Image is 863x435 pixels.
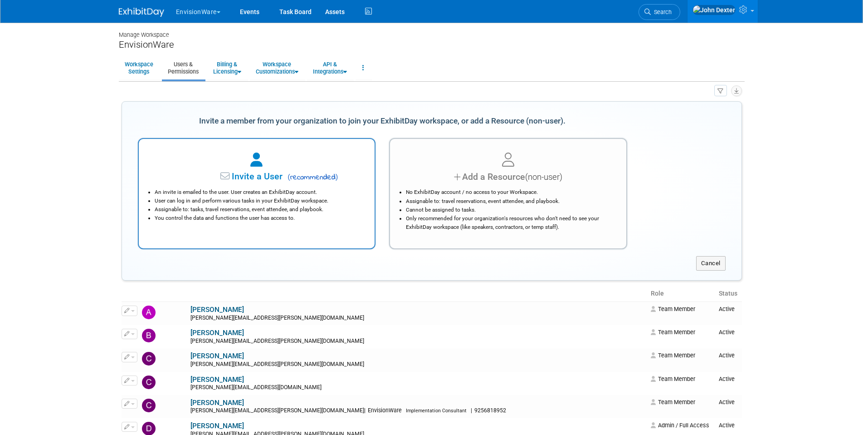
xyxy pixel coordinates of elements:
[288,173,290,181] span: (
[119,23,745,39] div: Manage Workspace
[142,329,156,342] img: Bob Bogantz
[190,352,244,360] a: [PERSON_NAME]
[651,9,672,15] span: Search
[190,315,645,322] div: [PERSON_NAME][EMAIL_ADDRESS][PERSON_NAME][DOMAIN_NAME]
[719,306,735,312] span: Active
[155,188,364,197] li: An invite is emailed to the user. User creates an ExhibitDay account.
[119,8,164,17] img: ExhibitDay
[250,57,304,79] a: WorkspaceCustomizations
[651,376,695,382] span: Team Member
[639,4,680,20] a: Search
[155,205,364,214] li: Assignable to: tasks, travel reservations, event attendee, and playbook.
[190,338,645,345] div: [PERSON_NAME][EMAIL_ADDRESS][PERSON_NAME][DOMAIN_NAME]
[406,188,615,197] li: No ExhibitDay account / no access to your Workspace.
[364,407,366,414] span: |
[142,352,156,366] img: Chris Terranova
[471,407,472,414] span: |
[190,384,645,391] div: [PERSON_NAME][EMAIL_ADDRESS][DOMAIN_NAME]
[651,306,695,312] span: Team Member
[406,408,467,414] span: Implementation Consultant
[155,214,364,222] li: You control the data and functions the user has access to.
[715,286,742,302] th: Status
[719,329,735,336] span: Active
[647,286,715,302] th: Role
[190,329,244,337] a: [PERSON_NAME]
[142,306,156,319] img: Anna Strackeljahn
[190,399,244,407] a: [PERSON_NAME]
[285,172,338,183] span: recommended
[651,422,709,429] span: Admin / Full Access
[651,399,695,405] span: Team Member
[190,361,645,368] div: [PERSON_NAME][EMAIL_ADDRESS][PERSON_NAME][DOMAIN_NAME]
[651,329,695,336] span: Team Member
[138,111,627,131] div: Invite a member from your organization to join your ExhibitDay workspace, or add a Resource (non-...
[651,352,695,359] span: Team Member
[119,39,745,50] div: EnvisionWare
[692,5,736,15] img: John Dexter
[401,170,615,183] div: Add a Resource
[336,173,338,181] span: )
[719,399,735,405] span: Active
[142,399,156,412] img: CRAIG GORBET
[406,206,615,214] li: Cannot be assigned to tasks.
[119,57,159,79] a: WorkspaceSettings
[719,422,735,429] span: Active
[155,197,364,205] li: User can log in and perform various tasks in your ExhibitDay workspace.
[525,172,562,182] span: (non-user)
[162,57,205,79] a: Users &Permissions
[190,306,244,314] a: [PERSON_NAME]
[207,57,247,79] a: Billing &Licensing
[472,407,509,414] span: 9256818952
[307,57,353,79] a: API &Integrations
[406,197,615,206] li: Assignable to: travel reservations, event attendee, and playbook.
[406,214,615,232] li: Only recommended for your organization's resources who don't need to see your ExhibitDay workspac...
[175,171,283,182] span: Invite a User
[190,376,244,384] a: [PERSON_NAME]
[366,407,405,414] span: EnvisionWare
[190,407,645,415] div: [PERSON_NAME][EMAIL_ADDRESS][PERSON_NAME][DOMAIN_NAME]
[142,376,156,389] img: Christopher Small
[696,256,726,271] button: Cancel
[719,352,735,359] span: Active
[719,376,735,382] span: Active
[190,422,244,430] a: [PERSON_NAME]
